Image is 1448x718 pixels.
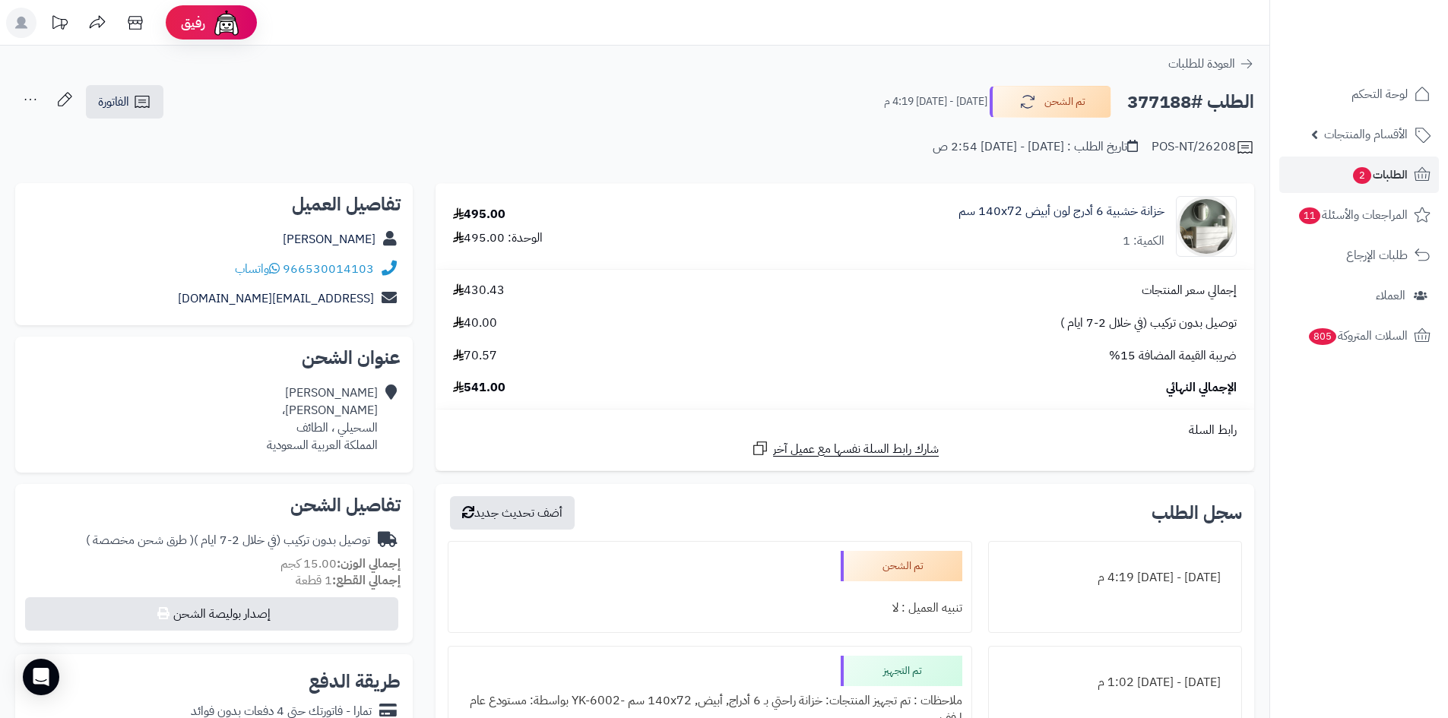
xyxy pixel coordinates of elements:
[458,593,962,623] div: تنبيه العميل : لا
[337,555,401,573] strong: إجمالي الوزن:
[1351,84,1408,105] span: لوحة التحكم
[751,439,939,458] a: شارك رابط السلة نفسها مع عميل آخر
[1166,379,1237,397] span: الإجمالي النهائي
[235,260,280,278] a: واتساب
[1152,504,1242,522] h3: سجل الطلب
[1177,196,1236,257] img: 1746709299-1702541934053-68567865785768-1000x1000-90x90.jpg
[450,496,575,530] button: أضف تحديث جديد
[1307,325,1408,346] span: السلات المتروكة
[332,571,401,590] strong: إجمالي القطع:
[442,422,1248,439] div: رابط السلة
[453,282,505,299] span: 430.43
[1297,204,1408,226] span: المراجعات والأسئلة
[1152,138,1254,157] div: POS-NT/26208
[309,672,401,691] h2: طريقة الدفع
[27,195,401,214] h2: تفاصيل العميل
[1279,157,1439,193] a: الطلبات2
[86,532,370,549] div: توصيل بدون تركيب (في خلال 2-7 ايام )
[267,384,378,454] div: [PERSON_NAME] [PERSON_NAME]، السحيلي ، الطائف المملكة العربية السعودية
[1309,328,1336,345] span: 805
[1351,164,1408,185] span: الطلبات
[1324,124,1408,145] span: الأقسام والمنتجات
[211,8,242,38] img: ai-face.png
[178,289,374,308] a: [EMAIL_ADDRESS][DOMAIN_NAME]
[841,551,962,581] div: تم الشحن
[283,230,375,248] a: [PERSON_NAME]
[86,85,163,119] a: الفاتورة
[884,94,987,109] small: [DATE] - [DATE] 4:19 م
[1279,318,1439,354] a: السلات المتروكة805
[1127,87,1254,118] h2: الطلب #377188
[280,555,401,573] small: 15.00 كجم
[1299,207,1320,224] span: 11
[1346,245,1408,266] span: طلبات الإرجاع
[181,14,205,32] span: رفيق
[98,93,129,111] span: الفاتورة
[841,656,962,686] div: تم التجهيز
[23,659,59,695] div: Open Intercom Messenger
[1168,55,1235,73] span: العودة للطلبات
[933,138,1138,156] div: تاريخ الطلب : [DATE] - [DATE] 2:54 ص
[1109,347,1237,365] span: ضريبة القيمة المضافة 15%
[453,379,505,397] span: 541.00
[998,668,1232,697] div: [DATE] - [DATE] 1:02 م
[453,206,505,223] div: 495.00
[1353,167,1371,184] span: 2
[773,441,939,458] span: شارك رابط السلة نفسها مع عميل آخر
[296,571,401,590] small: 1 قطعة
[1142,282,1237,299] span: إجمالي سعر المنتجات
[1279,76,1439,112] a: لوحة التحكم
[998,563,1232,593] div: [DATE] - [DATE] 4:19 م
[40,8,78,42] a: تحديثات المنصة
[283,260,374,278] a: 966530014103
[1279,237,1439,274] a: طلبات الإرجاع
[1060,315,1237,332] span: توصيل بدون تركيب (في خلال 2-7 ايام )
[27,496,401,514] h2: تفاصيل الشحن
[86,531,194,549] span: ( طرق شحن مخصصة )
[1279,197,1439,233] a: المراجعات والأسئلة11
[453,347,497,365] span: 70.57
[958,203,1164,220] a: خزانة خشبية 6 أدرج لون أبيض 140x72 سم
[25,597,398,631] button: إصدار بوليصة الشحن
[1345,11,1434,43] img: logo-2.png
[1376,285,1405,306] span: العملاء
[1279,277,1439,314] a: العملاء
[990,86,1111,118] button: تم الشحن
[1123,232,1164,250] div: الكمية: 1
[453,229,543,247] div: الوحدة: 495.00
[1168,55,1254,73] a: العودة للطلبات
[27,349,401,367] h2: عنوان الشحن
[453,315,497,332] span: 40.00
